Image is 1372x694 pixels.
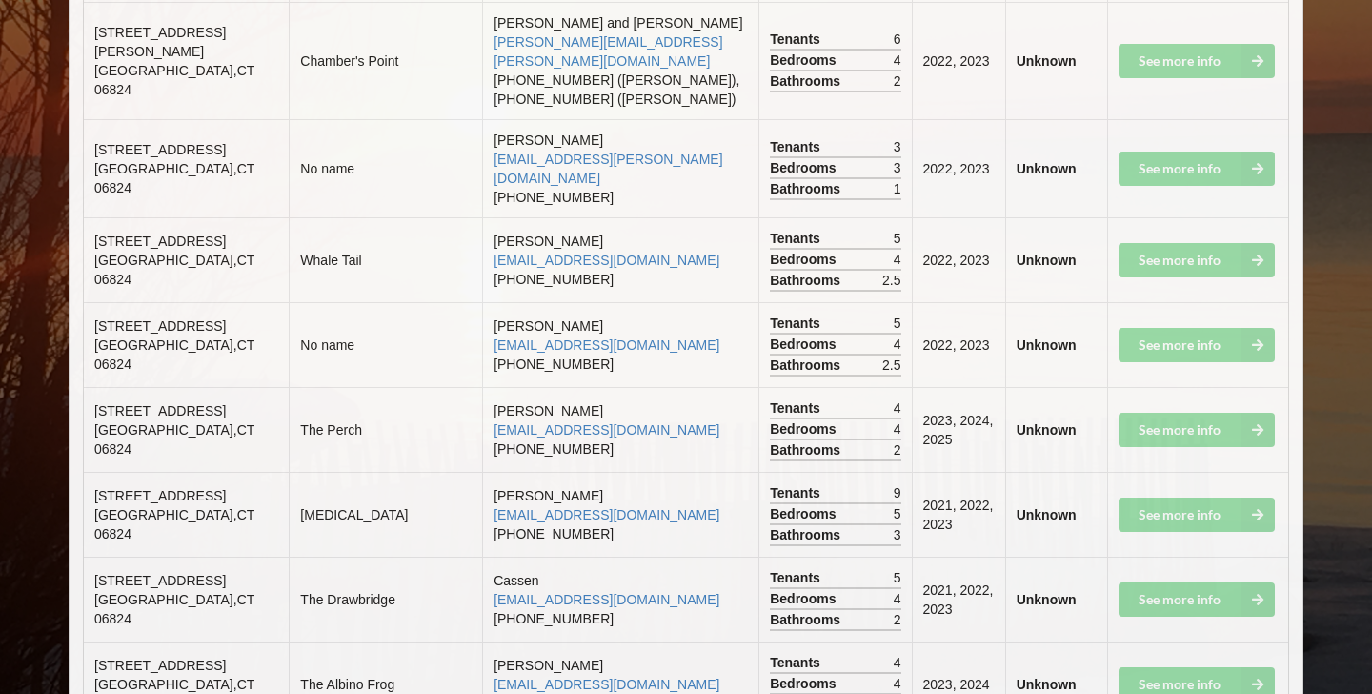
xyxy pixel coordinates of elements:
span: 3 [894,525,901,544]
span: Tenants [770,568,825,587]
span: Bathrooms [770,179,845,198]
span: Bedrooms [770,674,840,693]
span: 4 [894,398,901,418]
td: 2022, 2023 [912,119,1005,217]
span: Tenants [770,398,825,418]
td: [PERSON_NAME] [PHONE_NUMBER] [482,217,758,302]
span: 5 [894,314,901,333]
td: No name [289,119,482,217]
a: [PERSON_NAME][EMAIL_ADDRESS][PERSON_NAME][DOMAIN_NAME] [494,34,722,69]
a: [EMAIL_ADDRESS][DOMAIN_NAME] [494,253,719,268]
span: Bedrooms [770,51,840,70]
span: 3 [894,158,901,177]
td: Cassen [PHONE_NUMBER] [482,557,758,642]
td: Whale Tail [289,217,482,302]
span: [GEOGRAPHIC_DATA] , CT 06824 [94,161,254,195]
td: [PERSON_NAME] [PHONE_NUMBER] [482,119,758,217]
span: 9 [894,483,901,502]
span: 2 [894,440,901,459]
span: 4 [894,335,901,354]
b: Unknown [1017,161,1077,176]
span: 4 [894,51,901,70]
td: [MEDICAL_DATA] [289,472,482,557]
span: [STREET_ADDRESS] [94,573,226,588]
b: Unknown [1017,337,1077,353]
span: 4 [894,653,901,672]
b: Unknown [1017,677,1077,692]
span: [STREET_ADDRESS] [94,488,226,503]
span: [GEOGRAPHIC_DATA] , CT 06824 [94,253,254,287]
td: 2023, 2024, 2025 [912,387,1005,472]
b: Unknown [1017,507,1077,522]
span: 4 [894,419,901,439]
span: 4 [894,589,901,608]
a: [EMAIL_ADDRESS][PERSON_NAME][DOMAIN_NAME] [494,152,722,186]
span: 6 [894,30,901,49]
a: [EMAIL_ADDRESS][DOMAIN_NAME] [494,422,719,438]
td: 2021, 2022, 2023 [912,557,1005,642]
span: 1 [894,179,901,198]
span: Bathrooms [770,610,845,629]
span: Bedrooms [770,504,840,523]
td: Chamber's Point [289,2,482,119]
span: 3 [894,137,901,156]
span: 5 [894,229,901,248]
span: Bathrooms [770,271,845,290]
td: 2021, 2022, 2023 [912,472,1005,557]
span: 2.5 [882,271,900,290]
span: Bathrooms [770,440,845,459]
span: 4 [894,674,901,693]
span: [STREET_ADDRESS] [94,142,226,157]
span: [GEOGRAPHIC_DATA] , CT 06824 [94,592,254,626]
span: 5 [894,568,901,587]
b: Unknown [1017,253,1077,268]
td: The Drawbridge [289,557,482,642]
span: [STREET_ADDRESS] [94,234,226,249]
span: [STREET_ADDRESS] [94,658,226,673]
span: Bedrooms [770,158,840,177]
span: 2 [894,71,901,91]
span: Tenants [770,653,825,672]
span: [GEOGRAPHIC_DATA] , CT 06824 [94,337,254,372]
span: [GEOGRAPHIC_DATA] , CT 06824 [94,63,254,97]
td: 2022, 2023 [912,2,1005,119]
td: [PERSON_NAME] [PHONE_NUMBER] [482,387,758,472]
td: 2022, 2023 [912,217,1005,302]
span: Tenants [770,229,825,248]
td: [PERSON_NAME] [PHONE_NUMBER] [482,472,758,557]
span: 4 [894,250,901,269]
a: [EMAIL_ADDRESS][DOMAIN_NAME] [494,337,719,353]
span: [STREET_ADDRESS] [94,403,226,418]
span: [GEOGRAPHIC_DATA] , CT 06824 [94,507,254,541]
b: Unknown [1017,53,1077,69]
a: [EMAIL_ADDRESS][DOMAIN_NAME] [494,592,719,607]
span: [STREET_ADDRESS] [94,318,226,334]
span: 5 [894,504,901,523]
span: Bedrooms [770,250,840,269]
td: The Perch [289,387,482,472]
span: Tenants [770,483,825,502]
span: [GEOGRAPHIC_DATA] , CT 06824 [94,422,254,457]
span: 2 [894,610,901,629]
span: Tenants [770,314,825,333]
span: Bathrooms [770,71,845,91]
span: Bedrooms [770,589,840,608]
a: [EMAIL_ADDRESS][DOMAIN_NAME] [494,677,719,692]
span: Bedrooms [770,335,840,354]
span: Bathrooms [770,356,845,375]
td: 2022, 2023 [912,302,1005,387]
td: [PERSON_NAME] [PHONE_NUMBER] [482,302,758,387]
a: [EMAIL_ADDRESS][DOMAIN_NAME] [494,507,719,522]
span: [STREET_ADDRESS][PERSON_NAME] [94,25,226,59]
span: Bathrooms [770,525,845,544]
td: [PERSON_NAME] and [PERSON_NAME] [PHONE_NUMBER] ([PERSON_NAME]), [PHONE_NUMBER] ([PERSON_NAME]) [482,2,758,119]
span: 2.5 [882,356,900,375]
span: Tenants [770,137,825,156]
span: Bedrooms [770,419,840,439]
td: No name [289,302,482,387]
span: Tenants [770,30,825,49]
b: Unknown [1017,422,1077,438]
b: Unknown [1017,592,1077,607]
